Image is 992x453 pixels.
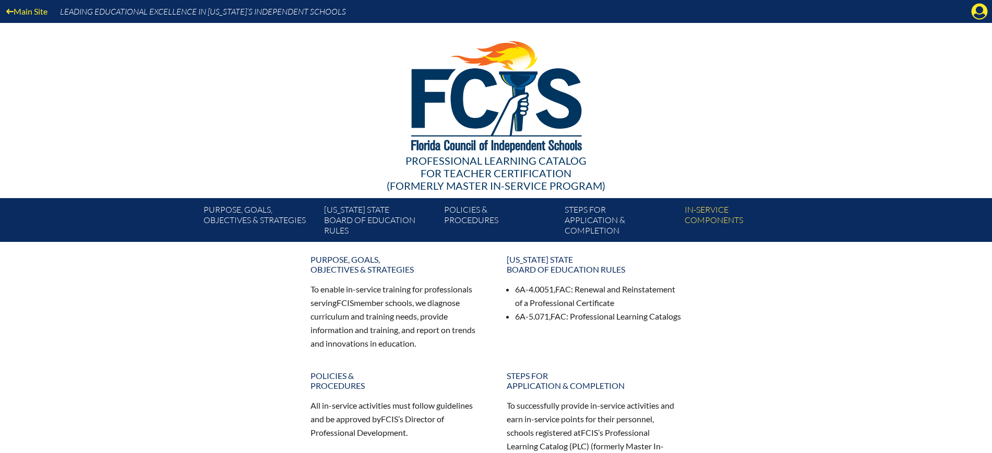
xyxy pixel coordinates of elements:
p: To enable in-service training for professionals serving member schools, we diagnose curriculum an... [310,283,486,350]
a: [US_STATE] StateBoard of Education rules [320,202,440,242]
a: Main Site [2,4,52,18]
a: Purpose, goals,objectives & strategies [304,250,492,278]
a: Purpose, goals,objectives & strategies [199,202,319,242]
li: 6A-4.0051, : Renewal and Reinstatement of a Professional Certificate [515,283,682,310]
span: FAC [551,311,566,321]
span: FCIS [337,298,354,308]
img: FCISlogo221.eps [388,23,604,165]
svg: Manage Account [971,3,988,20]
li: 6A-5.071, : Professional Learning Catalogs [515,310,682,323]
span: FCIS [381,414,398,424]
span: PLC [572,441,587,451]
span: FAC [555,284,571,294]
span: for Teacher Certification [421,167,571,179]
a: Steps forapplication & completion [560,202,680,242]
span: FCIS [581,427,598,437]
a: Policies &Procedures [304,366,492,395]
div: Professional Learning Catalog (formerly Master In-service Program) [196,154,797,192]
a: Steps forapplication & completion [500,366,688,395]
a: In-servicecomponents [680,202,800,242]
p: All in-service activities must follow guidelines and be approved by ’s Director of Professional D... [310,399,486,439]
a: Policies &Procedures [440,202,560,242]
a: [US_STATE] StateBoard of Education rules [500,250,688,278]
